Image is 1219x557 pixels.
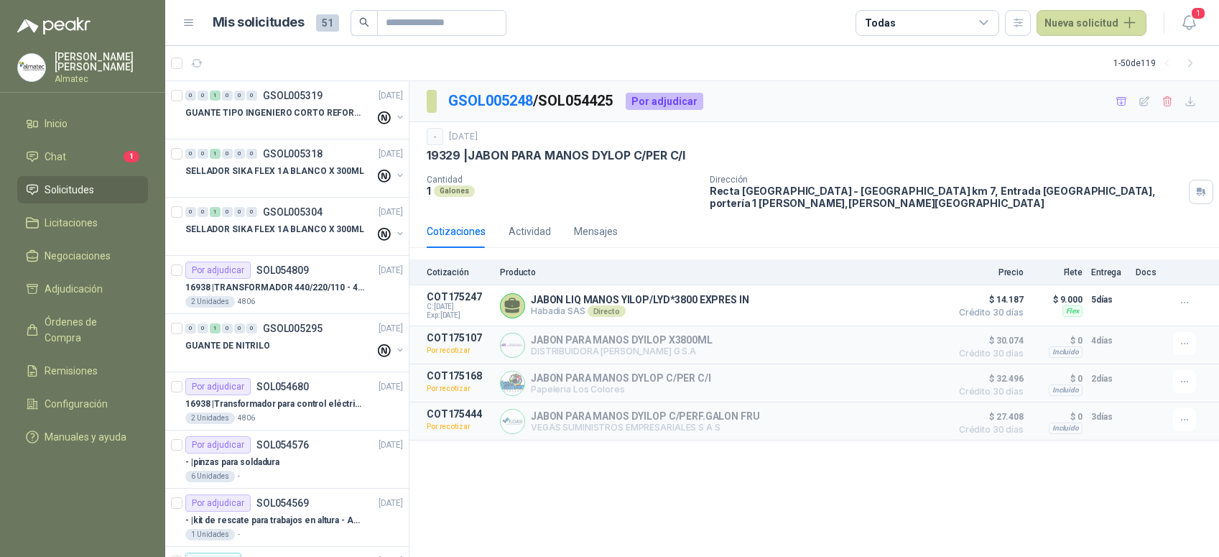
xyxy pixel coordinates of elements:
[379,147,403,161] p: [DATE]
[448,92,533,109] a: GSOL005248
[185,471,235,482] div: 6 Unidades
[509,224,551,239] div: Actividad
[1032,291,1083,308] p: $ 9.000
[952,387,1024,396] span: Crédito 30 días
[234,207,245,217] div: 0
[45,281,103,297] span: Adjudicación
[865,15,895,31] div: Todas
[427,303,491,311] span: C: [DATE]
[185,223,364,236] p: SELLADOR SIKA FLEX 1A BLANCO X 300ML
[427,332,491,344] p: COT175107
[1091,291,1127,308] p: 5 días
[379,438,403,452] p: [DATE]
[531,372,711,384] p: JABON PARA MANOS DYLOP C/PER C/I
[531,346,713,356] p: DISTRIBUIDORA [PERSON_NAME] G S.A
[531,410,759,422] p: JABON PARA MANOS DYILOP C/PERF.GALON FRU
[17,242,148,270] a: Negociaciones
[185,320,406,366] a: 0 0 1 0 0 0 GSOL005295[DATE] GUANTE DE NITRILO
[427,185,431,197] p: 1
[500,267,943,277] p: Producto
[574,224,618,239] div: Mensajes
[1113,52,1202,75] div: 1 - 50 de 119
[952,308,1024,317] span: Crédito 30 días
[501,410,524,433] img: Company Logo
[710,185,1183,209] p: Recta [GEOGRAPHIC_DATA] - [GEOGRAPHIC_DATA] km 7, Entrada [GEOGRAPHIC_DATA], portería 1 [PERSON_N...
[1136,267,1164,277] p: Docs
[17,308,148,351] a: Órdenes de Compra
[198,207,208,217] div: 0
[263,91,323,101] p: GSOL005319
[45,363,98,379] span: Remisiones
[427,148,685,163] p: 19329 | JABON PARA MANOS DYLOP C/PER C/I
[952,349,1024,358] span: Crédito 30 días
[359,17,369,27] span: search
[379,206,403,219] p: [DATE]
[45,248,111,264] span: Negociaciones
[316,14,339,32] span: 51
[256,440,309,450] p: SOL054576
[531,294,748,305] p: JABON LIQ MANOS YILOP/LYD*3800 EXPRES IN
[222,323,233,333] div: 0
[45,149,66,165] span: Chat
[256,498,309,508] p: SOL054569
[185,106,364,120] p: GUANTE TIPO INGENIERO CORTO REFORZADO
[448,90,614,112] p: / SOL054425
[1091,267,1127,277] p: Entrega
[1032,332,1083,349] p: $ 0
[1062,305,1083,317] div: Flex
[246,323,257,333] div: 0
[1032,267,1083,277] p: Flete
[185,165,364,178] p: SELLADOR SIKA FLEX 1A BLANCO X 300ML
[379,322,403,336] p: [DATE]
[165,489,409,547] a: Por adjudicarSOL054569[DATE] - |kit de rescate para trabajos en altura - ADJUNTAR FICHA TECNICA1 ...
[1049,346,1083,358] div: Incluido
[45,215,98,231] span: Licitaciones
[1176,10,1202,36] button: 1
[379,380,403,394] p: [DATE]
[198,323,208,333] div: 0
[238,296,255,308] p: 4806
[17,209,148,236] a: Licitaciones
[427,267,491,277] p: Cotización
[531,334,713,346] p: JABON PARA MANOS DYILOP X3800ML
[379,264,403,277] p: [DATE]
[952,267,1024,277] p: Precio
[379,89,403,103] p: [DATE]
[185,456,279,469] p: - | pinzas para soldadura
[17,143,148,170] a: Chat1
[185,514,364,528] p: - | kit de rescate para trabajos en altura - ADJUNTAR FICHA TECNICA
[1032,408,1083,425] p: $ 0
[626,93,703,110] div: Por adjudicar
[501,372,524,395] img: Company Logo
[501,333,524,357] img: Company Logo
[17,390,148,418] a: Configuración
[427,382,491,396] p: Por recotizar
[234,149,245,159] div: 0
[185,207,196,217] div: 0
[17,17,91,34] img: Logo peakr
[238,413,255,424] p: 4806
[263,207,323,217] p: GSOL005304
[185,378,251,395] div: Por adjudicar
[210,91,221,101] div: 1
[952,425,1024,434] span: Crédito 30 días
[185,397,364,411] p: 16938 | Transformador para control eléctrico 440/220/110 - 45O VA.
[427,311,491,320] span: Exp: [DATE]
[246,149,257,159] div: 0
[1091,332,1127,349] p: 4 días
[222,207,233,217] div: 0
[17,357,148,385] a: Remisiones
[427,175,698,185] p: Cantidad
[185,262,251,279] div: Por adjudicar
[246,207,257,217] div: 0
[1032,370,1083,387] p: $ 0
[238,529,240,540] p: -
[531,384,711,395] p: Papeleria Los Colores
[210,149,221,159] div: 1
[124,151,139,162] span: 1
[185,145,406,191] a: 0 0 1 0 0 0 GSOL005318[DATE] SELLADOR SIKA FLEX 1A BLANCO X 300ML
[185,296,235,308] div: 2 Unidades
[1049,385,1083,396] div: Incluido
[238,471,240,482] p: -
[427,291,491,303] p: COT175247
